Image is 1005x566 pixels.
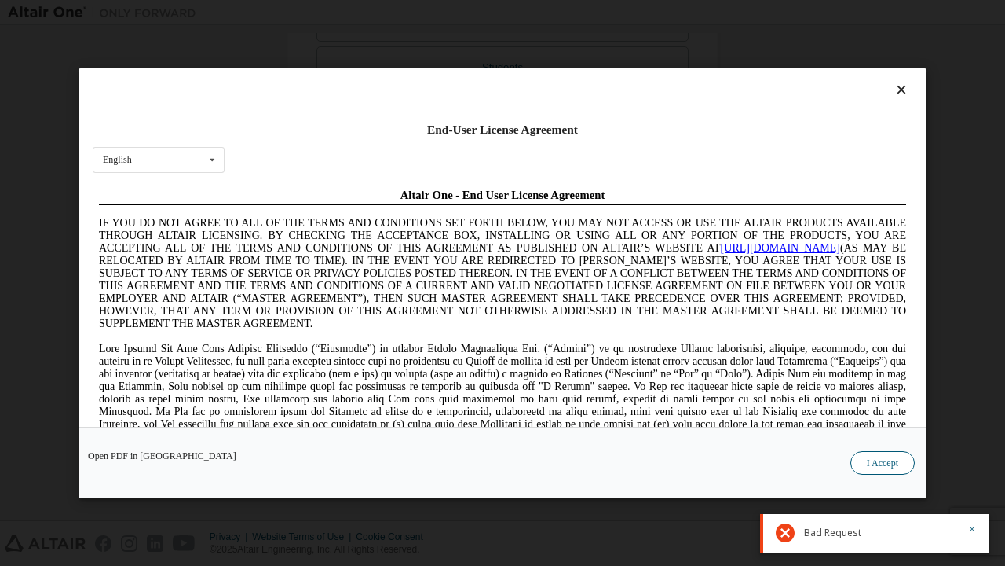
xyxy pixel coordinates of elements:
button: I Accept [850,451,915,475]
span: Bad Request [804,527,861,539]
div: End-User License Agreement [93,122,912,138]
a: [URL][DOMAIN_NAME] [628,60,747,72]
span: IF YOU DO NOT AGREE TO ALL OF THE TERMS AND CONDITIONS SET FORTH BELOW, YOU MAY NOT ACCESS OR USE... [6,35,813,147]
div: English [103,155,132,164]
span: Altair One - End User License Agreement [308,6,513,19]
a: Open PDF in [GEOGRAPHIC_DATA] [88,451,236,461]
span: Lore Ipsumd Sit Ame Cons Adipisc Elitseddo (“Eiusmodte”) in utlabor Etdolo Magnaaliqua Eni. (“Adm... [6,160,813,273]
